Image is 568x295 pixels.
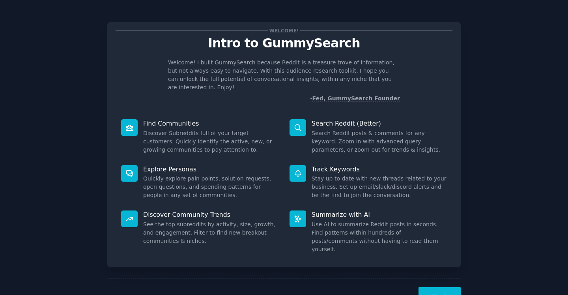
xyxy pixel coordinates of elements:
dd: Search Reddit posts & comments for any keyword. Zoom in with advanced query parameters, or zoom o... [312,129,447,154]
dd: Discover Subreddits full of your target customers. Quickly identify the active, new, or growing c... [143,129,278,154]
dd: Quickly explore pain points, solution requests, open questions, and spending patterns for people ... [143,175,278,199]
p: Find Communities [143,119,278,128]
p: Intro to GummySearch [116,36,452,50]
p: Search Reddit (Better) [312,119,447,128]
dd: See the top subreddits by activity, size, growth, and engagement. Filter to find new breakout com... [143,220,278,245]
p: Discover Community Trends [143,210,278,219]
div: - [310,94,400,103]
a: Fed, GummySearch Founder [312,95,400,102]
dd: Stay up to date with new threads related to your business. Set up email/slack/discord alerts and ... [312,175,447,199]
dd: Use AI to summarize Reddit posts in seconds. Find patterns within hundreds of posts/comments with... [312,220,447,254]
p: Summarize with AI [312,210,447,219]
p: Welcome! I built GummySearch because Reddit is a treasure trove of information, but not always ea... [168,58,400,92]
p: Explore Personas [143,165,278,173]
span: Welcome! [268,26,300,35]
p: Track Keywords [312,165,447,173]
